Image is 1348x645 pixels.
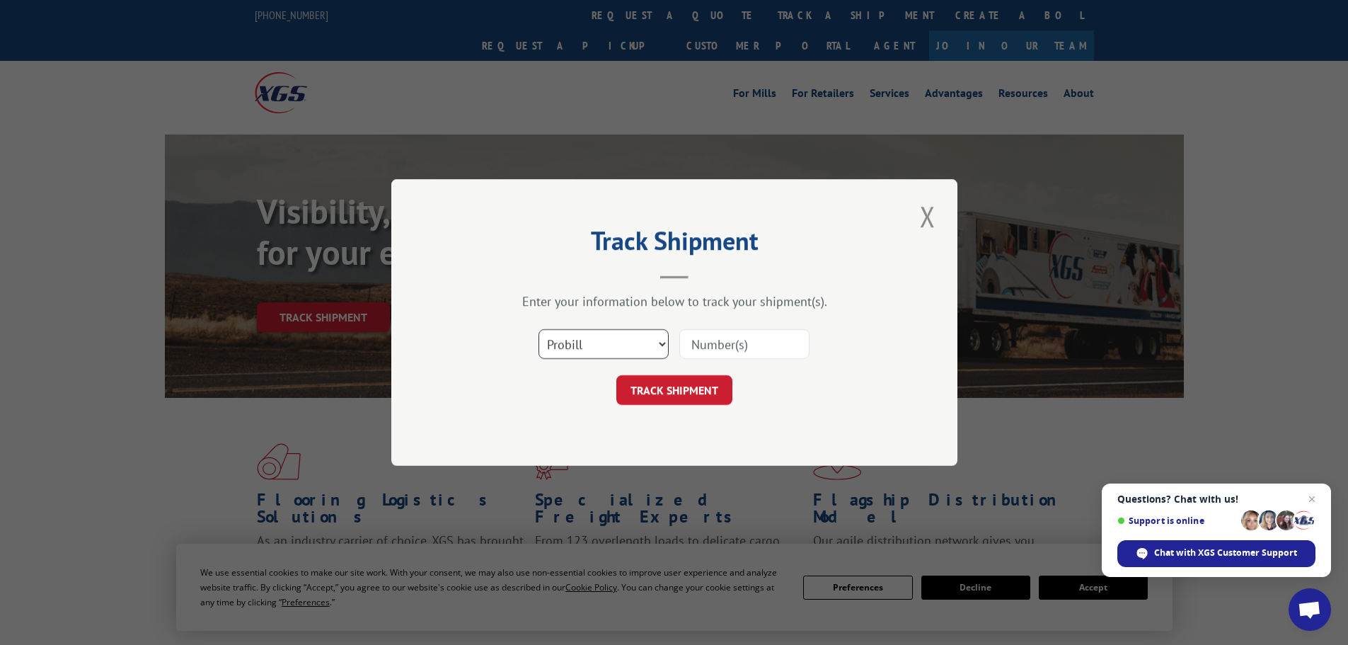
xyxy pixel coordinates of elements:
[679,329,810,359] input: Number(s)
[916,197,940,236] button: Close modal
[1154,547,1297,559] span: Chat with XGS Customer Support
[462,293,887,309] div: Enter your information below to track your shipment(s).
[1289,588,1331,631] a: Open chat
[1117,493,1315,505] span: Questions? Chat with us!
[1117,515,1236,526] span: Support is online
[1117,540,1315,567] span: Chat with XGS Customer Support
[616,375,732,405] button: TRACK SHIPMENT
[462,231,887,258] h2: Track Shipment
